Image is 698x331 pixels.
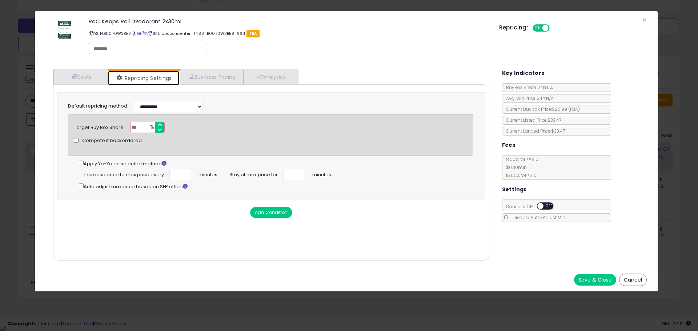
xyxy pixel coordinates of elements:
span: Increase price to max price every [84,169,164,178]
span: % [146,122,157,133]
a: Analytics [244,69,297,84]
h5: Repricing: [499,25,528,31]
span: ( FBA ) [568,106,580,112]
span: × [642,15,647,25]
a: Costs [53,69,108,84]
span: Stay at max price for [229,169,278,178]
span: Avg. Win Price 24h: N/A [502,95,554,101]
div: Auto adjust max price based on SFP offers [79,182,473,190]
span: 15.00 % for > $10 [502,172,537,178]
h5: Key Indicators [502,69,545,78]
span: ON [533,25,542,31]
span: Current Listed Price: $33.47 [502,117,561,123]
span: Current Buybox Price: [502,106,580,112]
span: $0.30 min [502,164,527,170]
a: Your listing only [143,31,147,36]
a: BuyBox page [132,31,136,36]
span: OFF [543,203,555,209]
label: Default repricing method: [68,103,128,110]
span: BuyBox Share 24h: 0% [502,84,553,90]
a: Business Pricing [180,69,244,84]
span: OFF [549,25,560,31]
span: Disable Auto-Adjust Min [509,214,565,221]
span: 8.00 % for <= $10 [502,156,538,178]
span: minutes. [198,169,218,178]
span: $26.99 [552,106,580,112]
button: Cancel [619,274,647,286]
span: Compete if backordered [82,137,142,144]
h3: RoC Keops Roll D?odorant 2x30ml [89,19,488,24]
span: FBA [246,30,260,37]
h5: Fees [502,141,516,150]
a: Repricing Settings [108,71,179,85]
button: Add Condition [250,207,292,218]
img: 41bivNYtoxL._SL60_.jpg [54,19,76,40]
button: Save & Close [574,274,616,286]
div: Apply Yo-Yo on selected method [79,159,473,167]
div: Target Buy Box Share: [74,122,125,131]
a: All offer listings [137,31,141,36]
p: ASIN: B0070W3BE8 | SKU: cocooncenter_14.88_B0070W3BE8_964 [89,28,488,39]
span: Consider CPT: [502,203,563,210]
span: minutes. [312,169,332,178]
h5: Settings [502,185,527,194]
span: Current Landed Price: $33.47 [502,128,565,134]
